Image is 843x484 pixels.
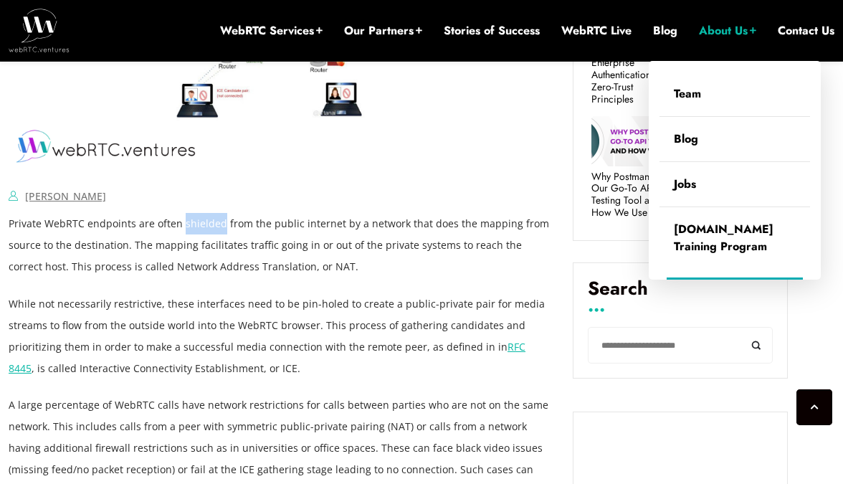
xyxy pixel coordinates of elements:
[659,207,810,269] a: [DOMAIN_NAME] Training Program
[653,23,677,39] a: Blog
[591,21,677,105] a: Secure Zoom Meeting SDK Implementation: Enterprise Authentication with Zero-Trust Principles
[699,23,756,39] a: About Us
[220,23,323,39] a: WebRTC Services
[740,327,773,364] button: Search
[344,23,422,39] a: Our Partners
[9,293,551,379] p: While not necessarily restrictive, these interfaces need to be pin-holed to create a public-priva...
[9,9,70,52] img: WebRTC.ventures
[9,340,525,375] a: RFC 8445
[444,23,540,39] a: Stories of Success
[591,171,677,219] a: Why Postman Is Our Go‑To API Testing Tool and How We Use It
[25,189,106,203] a: [PERSON_NAME]
[659,117,810,161] a: Blog
[561,23,632,39] a: WebRTC Live
[778,23,834,39] a: Contact Us
[659,72,810,116] a: Team
[9,213,551,277] p: Private WebRTC endpoints are often shielded from the public internet by a network that does the m...
[659,162,810,207] a: Jobs
[588,277,773,310] label: Search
